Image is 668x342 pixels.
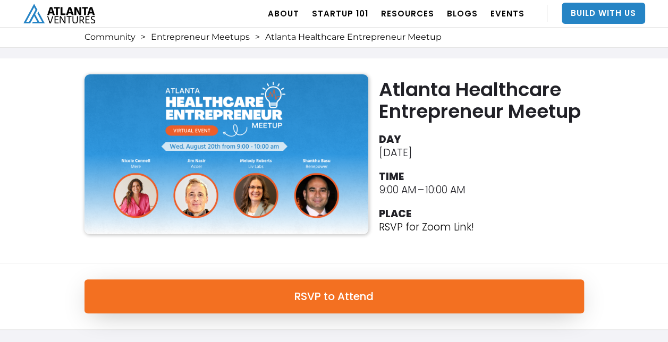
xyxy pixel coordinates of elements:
[378,79,589,122] h2: Atlanta Healthcare Entrepreneur Meetup
[425,183,465,196] div: 10:00 AM
[84,32,136,42] a: Community
[378,183,416,196] div: 9:00 AM
[378,146,411,159] div: [DATE]
[84,279,584,313] a: RSVP to Attend
[378,207,411,220] div: PLACE
[151,32,250,42] a: Entrepreneur Meetups
[417,183,424,196] div: –
[265,32,442,42] div: Atlanta Healthcare Entrepreneur Meetup
[378,220,473,234] p: RSVP for Zoom Link!
[562,3,645,24] a: Build With Us
[378,170,403,183] div: TIME
[255,32,260,42] div: >
[141,32,146,42] div: >
[378,133,401,146] div: DAY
